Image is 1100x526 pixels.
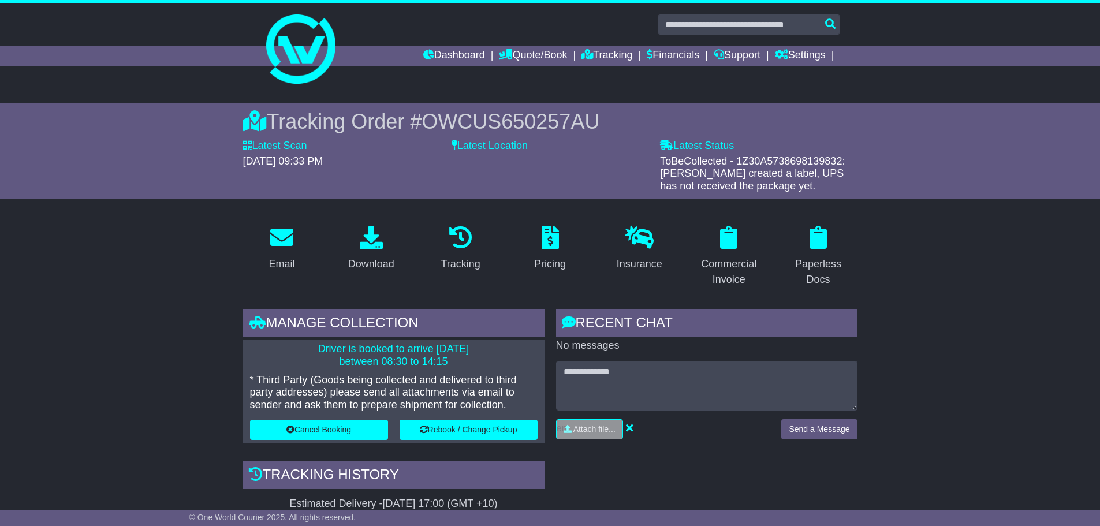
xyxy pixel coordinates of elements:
div: Insurance [617,256,662,272]
div: [DATE] 17:00 (GMT +10) [383,498,498,510]
p: * Third Party (Goods being collected and delivered to third party addresses) please send all atta... [250,374,538,412]
button: Send a Message [781,419,857,439]
a: Support [714,46,760,66]
span: [DATE] 09:33 PM [243,155,323,167]
button: Rebook / Change Pickup [400,420,538,440]
div: Tracking history [243,461,545,492]
a: Financials [647,46,699,66]
a: Settings [775,46,826,66]
a: Tracking [433,222,487,276]
p: No messages [556,340,857,352]
div: Tracking [441,256,480,272]
label: Latest Scan [243,140,307,152]
a: Dashboard [423,46,485,66]
span: OWCUS650257AU [422,110,599,133]
div: Pricing [534,256,566,272]
a: Quote/Book [499,46,567,66]
div: Paperless Docs [787,256,850,288]
a: Paperless Docs [780,222,857,292]
span: ToBeCollected - 1Z30A5738698139832: [PERSON_NAME] created a label, UPS has not received the packa... [660,155,845,192]
div: Commercial Invoice [698,256,760,288]
span: © One World Courier 2025. All rights reserved. [189,513,356,522]
label: Latest Status [660,140,734,152]
div: Estimated Delivery - [243,498,545,510]
a: Tracking [581,46,632,66]
div: Tracking Order # [243,109,857,134]
button: Cancel Booking [250,420,388,440]
div: RECENT CHAT [556,309,857,340]
div: Email [269,256,294,272]
a: Pricing [527,222,573,276]
a: Email [261,222,302,276]
div: Download [348,256,394,272]
a: Download [341,222,402,276]
label: Latest Location [452,140,528,152]
a: Commercial Invoice [690,222,768,292]
p: Driver is booked to arrive [DATE] between 08:30 to 14:15 [250,343,538,368]
div: Manage collection [243,309,545,340]
a: Insurance [609,222,670,276]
